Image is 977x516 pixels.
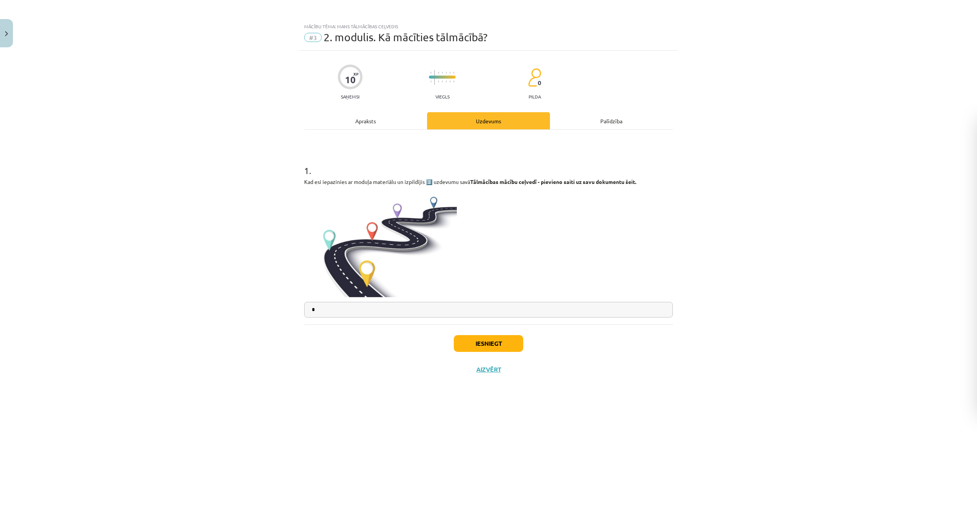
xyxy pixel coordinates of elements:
[304,152,673,176] h1: 1 .
[442,72,443,74] img: icon-short-line-57e1e144782c952c97e751825c79c345078a6d821885a25fce030b3d8c18986b.svg
[538,79,541,86] span: 0
[541,178,636,185] strong: pievieno saiti uz savu dokumentu šeit.
[353,72,358,76] span: XP
[438,81,439,82] img: icon-short-line-57e1e144782c952c97e751825c79c345078a6d821885a25fce030b3d8c18986b.svg
[470,178,540,185] strong: Tālmācības mācību ceļvedī -
[324,31,487,44] span: 2. modulis. Kā mācīties tālmācībā?
[550,112,673,129] div: Palīdzība
[446,72,447,74] img: icon-short-line-57e1e144782c952c97e751825c79c345078a6d821885a25fce030b3d8c18986b.svg
[474,366,503,373] button: Aizvērt
[442,81,443,82] img: icon-short-line-57e1e144782c952c97e751825c79c345078a6d821885a25fce030b3d8c18986b.svg
[304,178,673,186] p: Kad esi iepazinies ar moduļa materiālu un izpildījis 2️⃣ uzdevumu savā
[435,94,450,99] p: Viegls
[528,68,541,87] img: students-c634bb4e5e11cddfef0936a35e636f08e4e9abd3cc4e673bd6f9a4125e45ecb1.svg
[345,74,356,85] div: 10
[304,112,427,129] div: Apraksts
[438,72,439,74] img: icon-short-line-57e1e144782c952c97e751825c79c345078a6d821885a25fce030b3d8c18986b.svg
[450,81,450,82] img: icon-short-line-57e1e144782c952c97e751825c79c345078a6d821885a25fce030b3d8c18986b.svg
[304,24,673,29] div: Mācību tēma: Mans tālmācības ceļvedis
[338,94,363,99] p: Saņemsi
[5,31,8,36] img: icon-close-lesson-0947bae3869378f0d4975bcd49f059093ad1ed9edebbc8119c70593378902aed.svg
[446,81,447,82] img: icon-short-line-57e1e144782c952c97e751825c79c345078a6d821885a25fce030b3d8c18986b.svg
[427,112,550,129] div: Uzdevums
[529,94,541,99] p: pilda
[450,72,450,74] img: icon-short-line-57e1e144782c952c97e751825c79c345078a6d821885a25fce030b3d8c18986b.svg
[304,33,322,42] span: #3
[454,335,523,352] button: Iesniegt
